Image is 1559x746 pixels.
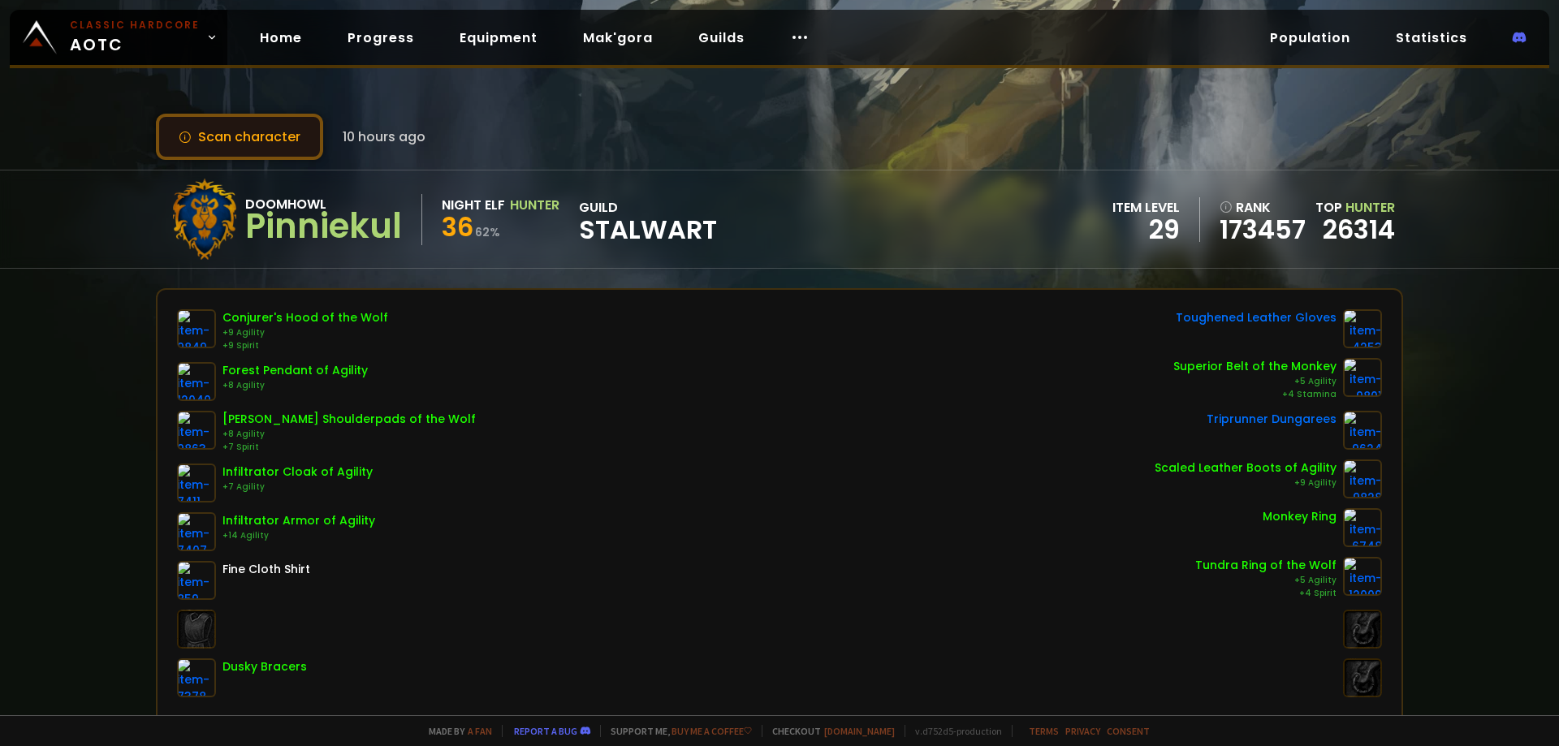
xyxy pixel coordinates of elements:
[510,195,559,215] div: Hunter
[1383,21,1480,54] a: Statistics
[514,725,577,737] a: Report a bug
[1195,587,1337,600] div: +4 Spirit
[245,214,402,239] div: Pinniekul
[1263,508,1337,525] div: Monkey Ring
[475,224,500,240] small: 62 %
[1220,197,1306,218] div: rank
[156,114,323,160] button: Scan character
[222,481,373,494] div: +7 Agility
[1343,508,1382,547] img: item-6748
[579,218,717,242] span: Stalwart
[222,658,307,675] div: Dusky Bracers
[247,21,315,54] a: Home
[1176,309,1337,326] div: Toughened Leather Gloves
[343,127,425,147] span: 10 hours ago
[222,309,388,326] div: Conjurer's Hood of the Wolf
[600,725,752,737] span: Support me,
[1343,358,1382,397] img: item-9801
[447,21,551,54] a: Equipment
[1343,411,1382,450] img: item-9624
[222,339,388,352] div: +9 Spirit
[177,362,216,401] img: item-12040
[1343,459,1382,498] img: item-9828
[10,10,227,65] a: Classic HardcoreAOTC
[1112,197,1180,218] div: item level
[1029,725,1059,737] a: Terms
[222,379,368,392] div: +8 Agility
[579,197,717,242] div: guild
[1343,309,1382,348] img: item-4253
[1173,358,1337,375] div: Superior Belt of the Monkey
[222,428,476,441] div: +8 Agility
[222,362,368,379] div: Forest Pendant of Agility
[177,411,216,450] img: item-9863
[1112,218,1180,242] div: 29
[177,309,216,348] img: item-9849
[222,411,476,428] div: [PERSON_NAME] Shoulderpads of the Wolf
[1173,388,1337,401] div: +4 Stamina
[468,725,492,737] a: a fan
[824,725,895,737] a: [DOMAIN_NAME]
[1207,411,1337,428] div: Triprunner Dungarees
[222,529,375,542] div: +14 Agility
[222,561,310,578] div: Fine Cloth Shirt
[1155,459,1337,476] div: Scaled Leather Boots of Agility
[177,658,216,697] img: item-7378
[335,21,427,54] a: Progress
[1195,557,1337,574] div: Tundra Ring of the Wolf
[70,18,200,57] span: AOTC
[905,725,1002,737] span: v. d752d5 - production
[1173,375,1337,388] div: +5 Agility
[222,441,476,454] div: +7 Spirit
[1323,211,1395,248] a: 26314
[570,21,666,54] a: Mak'gora
[1155,476,1337,489] div: +9 Agility
[222,464,373,481] div: Infiltrator Cloak of Agility
[222,512,375,529] div: Infiltrator Armor of Agility
[672,725,752,737] a: Buy me a coffee
[1315,197,1395,218] div: Top
[1065,725,1100,737] a: Privacy
[245,194,402,214] div: Doomhowl
[70,18,200,32] small: Classic Hardcore
[177,512,216,551] img: item-7407
[762,725,895,737] span: Checkout
[442,209,473,245] span: 36
[442,195,505,215] div: Night Elf
[1220,218,1306,242] a: 173457
[685,21,758,54] a: Guilds
[1257,21,1363,54] a: Population
[177,464,216,502] img: item-7411
[177,561,216,600] img: item-859
[1343,557,1382,596] img: item-12009
[1107,725,1150,737] a: Consent
[1345,198,1395,217] span: Hunter
[419,725,492,737] span: Made by
[222,326,388,339] div: +9 Agility
[1195,574,1337,587] div: +5 Agility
